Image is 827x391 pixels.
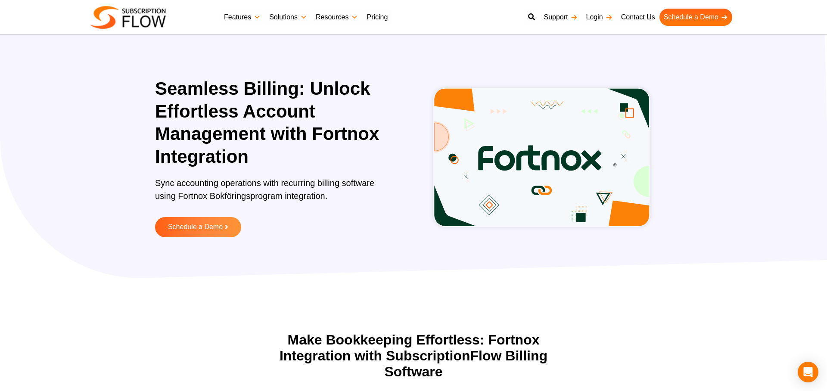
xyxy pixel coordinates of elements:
span: Schedule a Demo [168,223,223,231]
a: Features [220,9,265,26]
a: Schedule a Demo [659,9,732,26]
a: Support [539,9,581,26]
img: Subscriptionflow-and-fortnox [433,88,650,227]
h1: Seamless Billing: Unlock Effortless Account Management with Fortnox Integration [155,78,390,168]
a: Solutions [265,9,311,26]
a: Contact Us [617,9,659,26]
img: Subscriptionflow [90,6,166,29]
h2: Make Bookkeeping Effortless: Fortnox Integration with SubscriptionFlow Billing Software [267,332,560,379]
a: Schedule a Demo [155,217,241,237]
div: Open Intercom Messenger [798,362,818,382]
p: Sync accounting operations with recurring billing software using Fortnox Bokföringsprogram integr... [155,177,390,211]
a: Login [582,9,617,26]
a: Pricing [362,9,392,26]
a: Resources [311,9,362,26]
